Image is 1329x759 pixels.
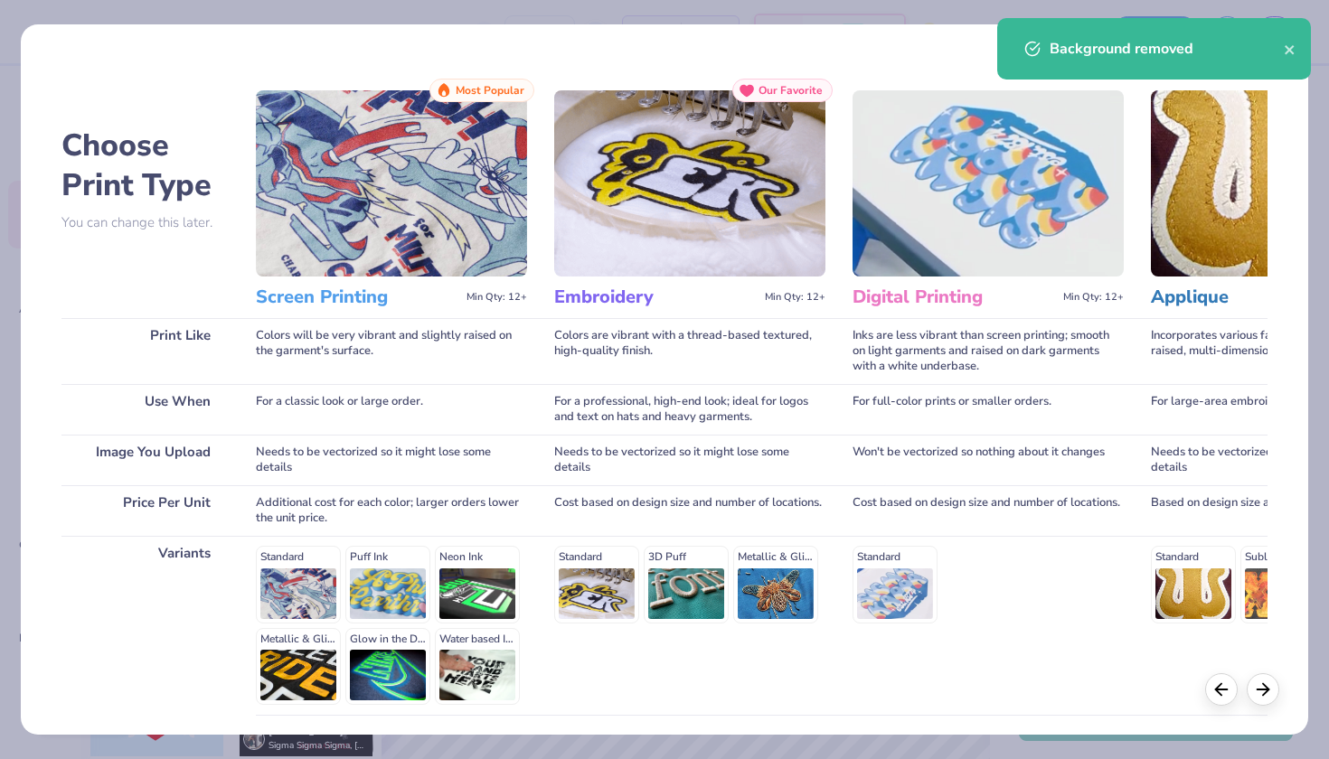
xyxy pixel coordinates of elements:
h3: Embroidery [554,286,758,309]
div: Colors will be very vibrant and slightly raised on the garment's surface. [256,318,527,384]
div: Price Per Unit [61,485,229,536]
button: close [1284,38,1296,60]
div: Won't be vectorized so nothing about it changes [853,435,1124,485]
div: Inks are less vibrant than screen printing; smooth on light garments and raised on dark garments ... [853,318,1124,384]
span: Our Favorite [759,84,823,97]
img: Digital Printing [853,90,1124,276]
img: Screen Printing [256,90,527,276]
h2: Choose Print Type [61,126,229,205]
div: Cost based on design size and number of locations. [853,485,1124,536]
div: Colors are vibrant with a thread-based textured, high-quality finish. [554,318,825,384]
div: Additional cost for each color; larger orders lower the unit price. [256,485,527,536]
div: Needs to be vectorized so it might lose some details [256,435,527,485]
div: Cost based on design size and number of locations. [554,485,825,536]
span: Min Qty: 12+ [1063,291,1124,304]
div: Needs to be vectorized so it might lose some details [554,435,825,485]
div: Background removed [1050,38,1284,60]
img: Embroidery [554,90,825,276]
p: You can change this later. [61,215,229,230]
div: Image You Upload [61,435,229,485]
span: Min Qty: 12+ [467,291,527,304]
div: For a professional, high-end look; ideal for logos and text on hats and heavy garments. [554,384,825,435]
h3: Digital Printing [853,286,1056,309]
span: Min Qty: 12+ [765,291,825,304]
div: Variants [61,536,229,715]
div: For full-color prints or smaller orders. [853,384,1124,435]
span: Most Popular [456,84,524,97]
div: Print Like [61,318,229,384]
div: Use When [61,384,229,435]
div: For a classic look or large order. [256,384,527,435]
h3: Screen Printing [256,286,459,309]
